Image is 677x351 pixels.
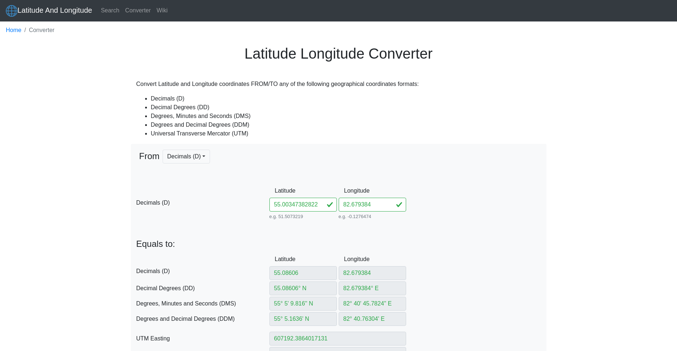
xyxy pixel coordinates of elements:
[151,121,541,129] li: Degrees and Decimal Degrees (DDM)
[136,267,269,276] span: Decimals (D)
[136,239,541,249] p: Equals to:
[154,3,171,18] a: Wiki
[136,198,269,207] span: Decimals (D)
[269,213,337,220] small: e.g. 51.5073219
[139,150,160,181] span: From
[269,252,292,266] label: Latitude
[269,184,292,198] label: Latitude
[151,103,541,112] li: Decimal Degrees (DD)
[136,315,269,323] span: Degrees and Decimal Degrees (DDM)
[339,184,361,198] label: Longitude
[339,252,361,266] label: Longitude
[136,80,541,88] p: Convert Latitude and Longitude coordinates FROM/TO any of the following geographical coordinates ...
[98,3,122,18] a: Search
[151,112,541,121] li: Degrees, Minutes and Seconds (DMS)
[151,94,541,103] li: Decimals (D)
[6,3,92,19] a: Latitude And Longitude
[163,150,210,163] button: Decimals (D)
[131,332,269,346] label: UTM Easting
[339,213,406,220] small: e.g. -0.1276474
[136,284,269,293] span: Decimal Degrees (DD)
[6,26,22,35] a: Home
[136,299,269,308] span: Degrees, Minutes and Seconds (DMS)
[122,3,153,18] a: Converter
[22,26,55,35] li: Converter
[151,129,541,138] li: Universal Transverse Mercator (UTM)
[6,5,17,17] img: Latitude And Longitude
